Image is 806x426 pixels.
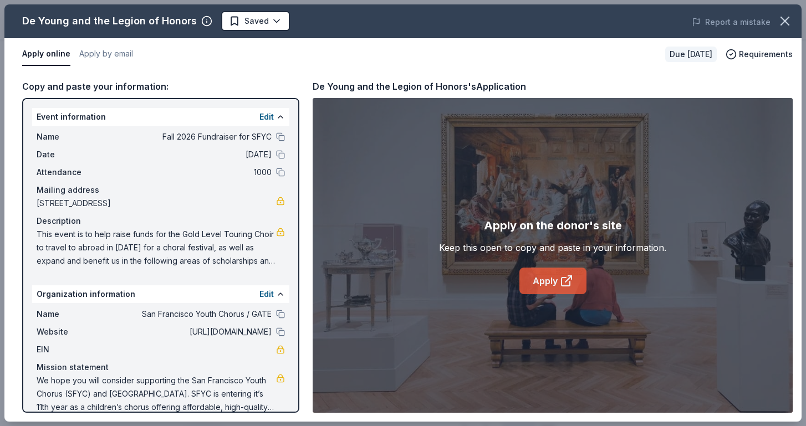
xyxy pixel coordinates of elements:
span: EIN [37,343,111,356]
span: [URL][DOMAIN_NAME] [111,325,272,338]
div: Mission statement [37,361,285,374]
div: Copy and paste your information: [22,79,299,94]
span: Requirements [739,48,793,61]
button: Requirements [726,48,793,61]
span: Saved [244,14,269,28]
div: De Young and the Legion of Honors [22,12,197,30]
span: Website [37,325,111,338]
span: Date [37,148,111,161]
div: Description [37,214,285,228]
div: Apply on the donor's site [484,217,622,234]
span: Name [37,130,111,143]
a: Apply [519,268,586,294]
span: We hope you will consider supporting the San Francisco Youth Chorus (SFYC) and [GEOGRAPHIC_DATA].... [37,374,276,414]
button: Edit [259,110,274,124]
span: San Francisco Youth Chorus / GATE [111,307,272,321]
span: Fall 2026 Fundraiser for SFYC [111,130,272,143]
button: Saved [221,11,290,31]
div: Due [DATE] [665,47,717,62]
button: Report a mistake [692,16,771,29]
span: 1000 [111,166,272,179]
span: [DATE] [111,148,272,161]
div: Keep this open to copy and paste in your information. [439,241,666,254]
span: This event is to help raise funds for the Gold Level Touring Choir to travel to abroad in [DATE] ... [37,228,276,268]
button: Apply online [22,43,70,66]
span: Attendance [37,166,111,179]
span: Name [37,307,111,321]
button: Apply by email [79,43,133,66]
div: Organization information [32,285,289,303]
button: Edit [259,288,274,301]
div: De Young and the Legion of Honors's Application [313,79,526,94]
div: Mailing address [37,183,285,197]
div: Event information [32,108,289,126]
span: [STREET_ADDRESS] [37,197,276,210]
